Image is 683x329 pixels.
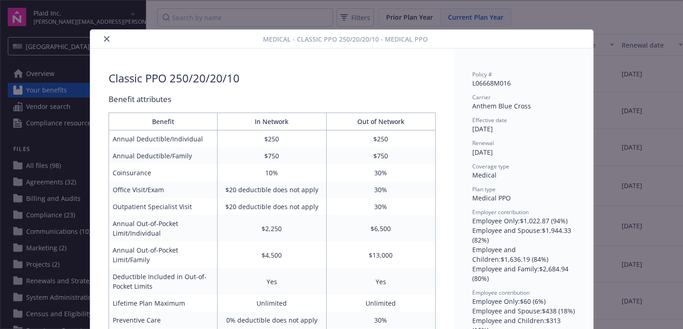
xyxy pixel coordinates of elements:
[472,170,575,180] div: Medical
[218,242,327,268] td: $4,500
[472,297,575,306] div: Employee Only : $60 (6%)
[472,78,575,88] div: L06668M016
[472,306,575,316] div: Employee and Spouse : $438 (18%)
[218,130,327,148] td: $250
[109,215,218,242] td: Annual Out-of-Pocket Limit/Individual
[109,181,218,198] td: Office Visit/Exam
[472,162,509,170] span: Coverage type
[109,147,218,164] td: Annual Deductible/Family
[326,295,435,312] td: Unlimited
[109,130,218,148] td: Annual Deductible/Individual
[472,185,496,193] span: Plan type
[472,116,507,124] span: Effective date
[326,312,435,329] td: 30%
[472,124,575,134] div: [DATE]
[218,113,327,130] th: In Network
[218,312,327,329] td: 0% deductible does not apply
[326,147,435,164] td: $750
[472,245,575,264] div: Employee and Children : $1,636.19 (84%)
[326,198,435,215] td: 30%
[472,70,492,78] span: Policy #
[101,33,112,44] button: close
[218,181,327,198] td: $20 deductible does not apply
[109,93,436,105] div: Benefit attributes
[326,268,435,295] td: Yes
[472,101,575,111] div: Anthem Blue Cross
[109,164,218,181] td: Coinsurance
[472,226,575,245] div: Employee and Spouse : $1,944.33 (82%)
[109,268,218,295] td: Deductible Included in Out-of-Pocket Limits
[263,34,428,44] span: Medical - Classic PPO 250/20/20/10 - Medical PPO
[218,164,327,181] td: 10%
[326,181,435,198] td: 30%
[472,289,530,297] span: Employee contribution
[472,216,575,226] div: Employee Only : $1,022.87 (94%)
[326,113,435,130] th: Out of Network
[326,130,435,148] td: $250
[326,164,435,181] td: 30%
[326,215,435,242] td: $6,500
[472,193,575,203] div: Medical PPO
[472,208,529,216] span: Employer contribution
[109,312,218,329] td: Preventive Care
[109,295,218,312] td: Lifetime Plan Maximum
[218,147,327,164] td: $750
[109,70,240,86] div: Classic PPO 250/20/20/10
[472,264,575,283] div: Employee and Family : $2,684.94 (80%)
[218,198,327,215] td: $20 deductible does not apply
[472,139,494,147] span: Renewal
[218,215,327,242] td: $2,250
[472,147,575,157] div: [DATE]
[109,242,218,268] td: Annual Out-of-Pocket Limit/Family
[218,295,327,312] td: Unlimited
[109,113,218,130] th: Benefit
[109,198,218,215] td: Outpatient Specialist Visit
[218,268,327,295] td: Yes
[326,242,435,268] td: $13,000
[472,93,491,101] span: Carrier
